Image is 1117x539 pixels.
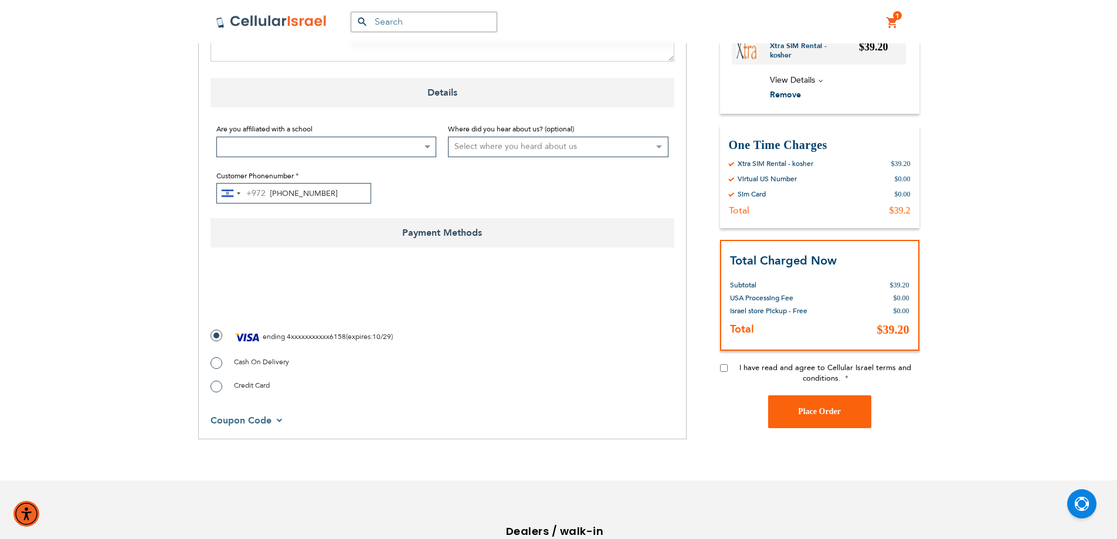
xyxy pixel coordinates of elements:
[770,41,860,60] a: Xtra SIM Rental - kosher
[730,253,837,269] strong: Total Charged Now
[234,328,261,346] img: Visa
[246,187,266,201] div: +972
[211,328,393,346] label: ( : )
[770,89,801,100] span: Remove
[895,11,899,21] span: 1
[216,171,294,181] span: Customer Phonenumber
[372,332,391,341] span: 10/29
[877,323,909,335] span: $39.20
[348,332,371,341] span: expires
[729,205,749,216] div: Total
[738,189,766,199] div: Sim Card
[895,174,911,184] div: $0.00
[770,74,815,86] span: View Details
[263,332,285,341] span: ending
[736,39,756,59] img: Xtra SIM Rental - kosher
[739,362,911,383] span: I have read and agree to Cellular Israel terms and conditions.
[211,414,271,427] span: Coupon Code
[234,381,270,390] span: Credit Card
[730,306,807,315] span: Israel store Pickup - Free
[889,205,911,216] div: $39.2
[211,218,674,248] span: Payment Methods
[738,159,813,168] div: Xtra SIM Rental - kosher
[729,137,911,153] h3: One Time Charges
[738,174,797,184] div: Virtual US Number
[894,306,909,314] span: $0.00
[895,189,911,199] div: $0.00
[730,293,793,302] span: USA Processing Fee
[217,184,266,203] button: Selected country
[730,269,821,291] th: Subtotal
[234,357,289,367] span: Cash On Delivery
[768,395,871,428] button: Place Order
[287,332,346,341] span: 4xxxxxxxxxxx6158
[13,501,39,527] div: Accessibility Menu
[216,183,371,204] input: e.g. 50-234-5678
[211,78,674,107] span: Details
[211,274,389,320] iframe: reCAPTCHA
[351,12,497,32] input: Search
[886,16,899,30] a: 1
[890,280,909,289] span: $39.20
[798,407,841,416] span: Place Order
[216,124,313,134] span: Are you affiliated with a school
[448,124,574,134] span: Where did you hear about us? (optional)
[216,15,327,29] img: Cellular Israel Logo
[730,321,754,336] strong: Total
[891,159,911,168] div: $39.20
[859,41,888,53] span: $39.20
[894,293,909,301] span: $0.00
